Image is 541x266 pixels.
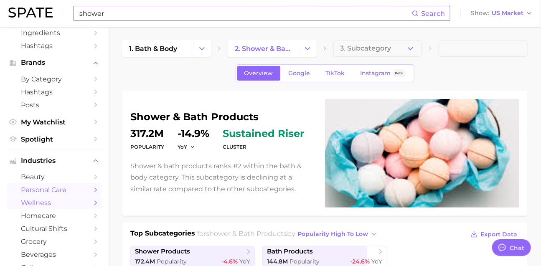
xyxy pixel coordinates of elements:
a: wellness [7,196,102,209]
img: SPATE [8,8,53,18]
a: grocery [7,235,102,248]
dd: -14.9% [178,129,209,139]
a: My Watchlist [7,116,102,129]
a: Hashtags [7,39,102,52]
input: Search here for a brand, industry, or ingredient [79,6,412,20]
span: beverages [21,251,88,258]
span: personal care [21,186,88,194]
span: Hashtags [21,42,88,50]
span: Brands [21,59,88,66]
a: beverages [7,248,102,261]
span: YoY [239,258,250,265]
span: Popularity [157,258,187,265]
span: Posts [21,101,88,109]
a: Google [282,66,317,81]
a: Overview [237,66,280,81]
h1: shower & bath products [130,112,315,122]
span: Ingredients [21,29,88,37]
a: homecare [7,209,102,222]
span: Show [471,11,489,15]
span: YoY [372,258,383,265]
a: by Category [7,73,102,86]
span: -24.6% [351,258,370,265]
a: Spotlight [7,133,102,146]
span: Export Data [480,231,517,238]
button: Change Category [193,40,211,57]
span: shower products [135,248,190,256]
span: beauty [21,173,88,181]
span: Spotlight [21,135,88,143]
span: Beta [395,70,403,77]
span: -4.6% [221,258,238,265]
a: Hashtags [7,86,102,99]
span: by Category [21,75,88,83]
a: Posts [7,99,102,111]
span: 144.8m [267,258,288,265]
button: ShowUS Market [469,8,535,19]
span: YoY [178,143,187,150]
dd: 317.2m [130,129,164,139]
a: cultural shifts [7,222,102,235]
p: Shower & bath products ranks #2 within the bath & body category. This subcategory is declining at... [130,160,315,195]
span: My Watchlist [21,118,88,126]
button: Export Data [468,228,519,240]
a: Ingredients [7,26,102,39]
span: popularity high to low [298,231,368,238]
span: 172.4m [135,258,155,265]
a: personal care [7,183,102,196]
a: TikTok [319,66,352,81]
dt: Popularity [130,142,164,152]
h1: Top Subcategories [130,228,195,241]
button: YoY [178,143,196,150]
span: 1. bath & body [129,45,177,53]
span: TikTok [326,70,345,77]
span: shower & bath products [206,230,287,238]
span: Search [421,10,445,18]
span: cultural shifts [21,225,88,233]
a: InstagramBeta [353,66,413,81]
button: Industries [7,155,102,167]
span: bath products [267,248,313,256]
span: wellness [21,199,88,207]
button: popularity high to low [296,228,380,240]
button: Change Category [299,40,317,57]
button: 3. Subcategory [333,40,422,57]
a: beauty [7,170,102,183]
span: Instagram [361,70,391,77]
span: 3. Subcategory [340,45,391,52]
span: US Market [492,11,523,15]
span: Industries [21,157,88,165]
span: Google [289,70,310,77]
span: homecare [21,212,88,220]
span: Hashtags [21,88,88,96]
span: Overview [244,70,273,77]
span: for by [198,230,380,238]
span: grocery [21,238,88,246]
dt: cluster [223,142,304,152]
span: Popularity [290,258,320,265]
a: 1. bath & body [122,40,193,57]
button: Brands [7,56,102,69]
span: 2. shower & bath products [235,45,292,53]
a: 2. shower & bath products [228,40,299,57]
span: sustained riser [223,129,304,139]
